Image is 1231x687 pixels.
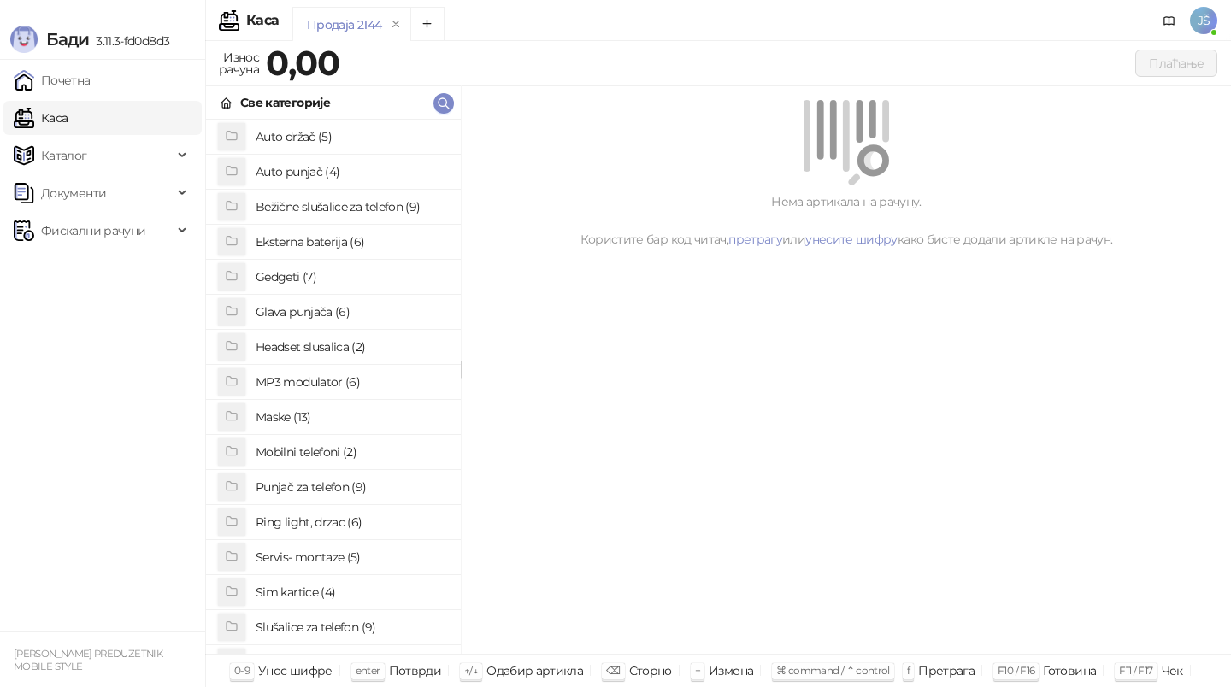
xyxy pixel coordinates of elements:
a: претрагу [728,232,782,247]
div: Износ рачуна [215,46,262,80]
div: Продаја 2144 [307,15,381,34]
span: Фискални рачуни [41,214,145,248]
span: enter [356,664,380,677]
img: Logo [10,26,38,53]
span: ⌫ [606,664,620,677]
span: ⌘ command / ⌃ control [776,664,890,677]
strong: 0,00 [266,42,339,84]
h4: Punjač za telefon (9) [256,473,447,501]
span: ↑/↓ [464,664,478,677]
div: Сторно [629,660,672,682]
div: Потврди [389,660,442,682]
h4: Glava punjača (6) [256,298,447,326]
h4: Ring light, drzac (6) [256,508,447,536]
div: grid [206,120,461,654]
button: Add tab [410,7,445,41]
span: Бади [46,29,89,50]
span: Документи [41,176,106,210]
h4: Bežične slušalice za telefon (9) [256,193,447,220]
span: 3.11.3-fd0d8d3 [89,33,169,49]
h4: Auto punjač (4) [256,158,447,185]
h4: Maske (13) [256,403,447,431]
h4: Slušalice za telefon (9) [256,614,447,641]
div: Одабир артикла [486,660,583,682]
div: Нема артикала на рачуну. Користите бар код читач, или како бисте додали артикле на рачун. [482,192,1210,249]
button: Плаћање [1135,50,1217,77]
div: Готовина [1043,660,1096,682]
h4: Auto držač (5) [256,123,447,150]
span: F10 / F16 [998,664,1034,677]
small: [PERSON_NAME] PREDUZETNIK MOBILE STYLE [14,648,162,672]
div: Чек [1162,660,1183,682]
a: унесите шифру [805,232,898,247]
span: f [907,664,910,677]
h4: Eksterna baterija (6) [256,228,447,255]
div: Измена [709,660,753,682]
a: Каса [14,101,68,135]
h4: Staklo za telefon (7) [256,649,447,676]
span: + [695,664,700,677]
div: Претрага [918,660,975,682]
a: Документација [1156,7,1183,34]
span: Каталог [41,138,87,173]
span: 0-9 [234,664,250,677]
h4: Mobilni telefoni (2) [256,438,447,466]
button: remove [385,17,407,32]
div: Унос шифре [258,660,333,682]
h4: Servis- montaze (5) [256,543,447,571]
span: JŠ [1190,7,1217,34]
div: Каса [246,14,279,27]
a: Почетна [14,63,91,97]
span: F11 / F17 [1119,664,1152,677]
h4: MP3 modulator (6) [256,368,447,396]
h4: Headset slusalica (2) [256,333,447,361]
h4: Sim kartice (4) [256,578,447,606]
h4: Gedgeti (7) [256,263,447,291]
div: Све категорије [240,93,330,112]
